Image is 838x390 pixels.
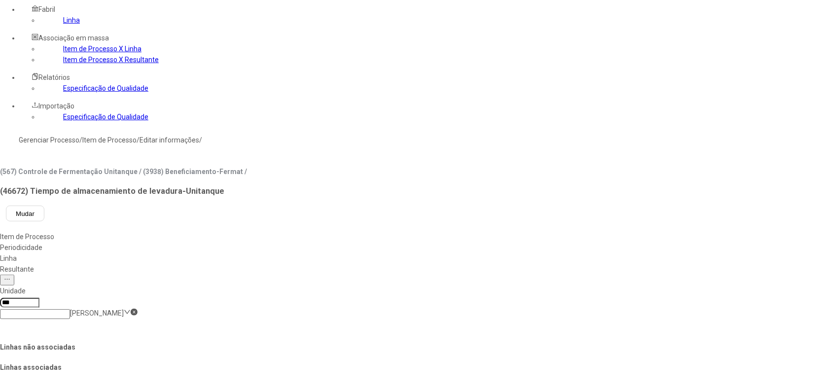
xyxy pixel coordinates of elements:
[63,84,148,92] a: Especificação de Qualidade
[63,56,159,64] a: Item de Processo X Resultante
[140,136,199,144] a: Editar informações
[6,206,44,221] button: Mudar
[63,113,148,121] a: Especificação de Qualidade
[63,16,80,24] a: Linha
[19,136,79,144] a: Gerenciar Processo
[79,136,82,144] nz-breadcrumb-separator: /
[199,136,202,144] nz-breadcrumb-separator: /
[38,73,70,81] span: Relatórios
[137,136,140,144] nz-breadcrumb-separator: /
[82,136,137,144] a: Item de Processo
[38,34,109,42] span: Associação em massa
[16,210,35,217] span: Mudar
[38,5,55,13] span: Fabril
[38,102,74,110] span: Importação
[63,45,141,53] a: Item de Processo X Linha
[70,309,124,317] nz-select-item: C. Zarate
